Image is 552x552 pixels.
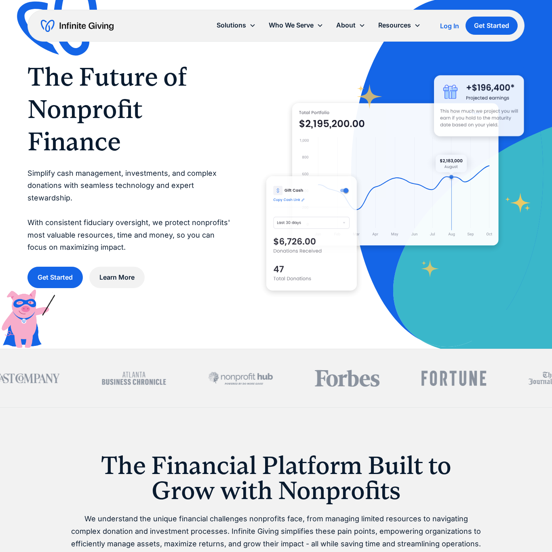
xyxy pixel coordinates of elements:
a: home [41,19,114,32]
h1: The Future of Nonprofit Finance [27,61,234,158]
div: Resources [378,20,411,31]
p: Simplify cash management, investments, and complex donations with seamless technology and expert ... [27,167,234,254]
img: fundraising star [505,193,531,213]
a: Get Started [27,267,83,288]
div: About [330,17,372,34]
div: About [336,20,356,31]
div: Solutions [217,20,246,31]
p: We understand the unique financial challenges nonprofits face, from managing limited resources to... [69,513,483,550]
img: nonprofit donation platform [292,103,499,246]
div: Resources [372,17,427,34]
img: donation software for nonprofits [266,176,356,290]
div: Solutions [210,17,262,34]
div: Who We Serve [262,17,330,34]
div: Log In [440,23,459,29]
h1: The Financial Platform Built to Grow with Nonprofits [69,453,483,504]
div: Who We Serve [269,20,314,31]
a: Get Started [466,17,518,35]
a: Log In [440,21,459,31]
a: Learn More [89,267,145,288]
